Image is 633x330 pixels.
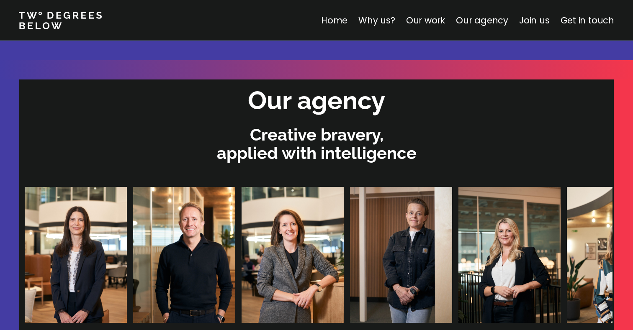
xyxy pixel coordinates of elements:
a: Get in touch [561,14,614,26]
a: Join us [519,14,550,26]
img: James [133,187,235,323]
img: Dani [350,187,452,323]
p: Creative bravery, applied with intelligence [23,125,610,162]
a: Our agency [456,14,508,26]
a: Why us? [358,14,395,26]
a: Our work [406,14,445,26]
img: Gemma [242,187,344,323]
img: Clare [25,187,127,323]
h2: Our agency [248,84,385,118]
img: Halina [458,187,561,323]
a: Home [321,14,347,26]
